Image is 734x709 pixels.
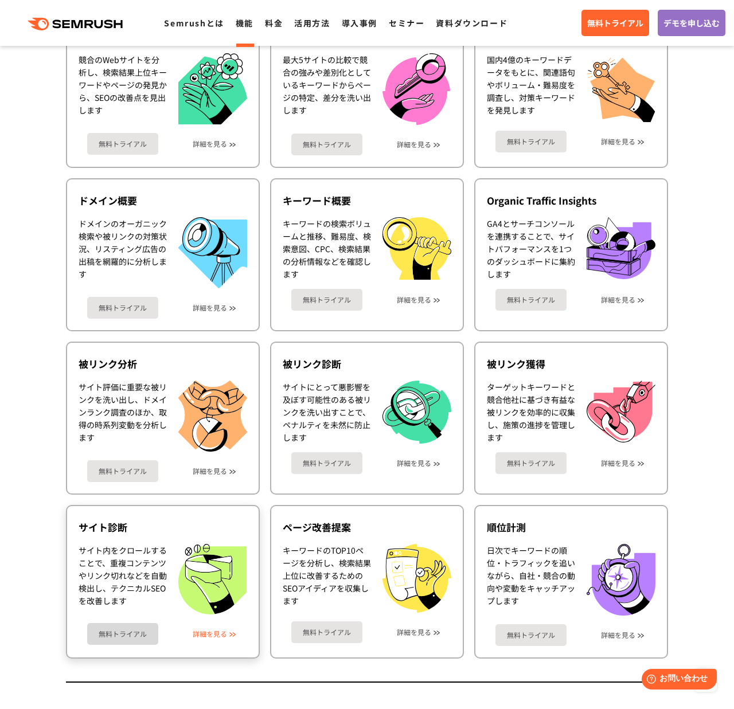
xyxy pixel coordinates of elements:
[581,10,649,36] a: 無料トライアル
[587,381,655,442] img: 被リンク獲得
[495,452,567,474] a: 無料トライアル
[291,452,362,474] a: 無料トライアル
[236,17,253,29] a: 機能
[164,17,224,29] a: Semrushとは
[342,17,377,29] a: 導入事例
[283,381,371,444] div: サイトにとって悪影響を及ぼす可能性のある被リンクを洗い出すことで、ペナルティを未然に防止します
[495,131,567,152] a: 無料トライアル
[397,628,431,636] a: 詳細を見る
[291,621,362,643] a: 無料トライアル
[79,381,167,452] div: サイト評価に重要な被リンクを洗い出し、ドメインランク調査のほか、取得の時系列変動を分析します
[397,140,431,148] a: 詳細を見る
[601,631,635,639] a: 詳細を見る
[601,138,635,146] a: 詳細を見る
[193,304,227,312] a: 詳細を見る
[79,544,167,614] div: サイト内をクロールすることで、重複コンテンツやリンク切れなどを自動検出し、テクニカルSEOを改善します
[487,520,655,534] div: 順位計測
[487,544,575,616] div: 日次でキーワードの順位・トラフィックを追いながら、自社・競合の動向や変動をキャッチアップします
[193,630,227,638] a: 詳細を見る
[487,194,655,207] div: Organic Traffic Insights
[87,623,158,645] a: 無料トライアル
[382,53,450,125] img: キーワード比較
[495,624,567,646] a: 無料トライアル
[87,133,158,155] a: 無料トライアル
[436,17,507,29] a: 資料ダウンロード
[495,289,567,311] a: 無料トライアル
[283,53,371,125] div: 最大5サイトの比較で競合の強みや差別化としているキーワードからページの特定、差分を洗い出します
[382,381,451,444] img: 被リンク診断
[178,53,247,125] img: オーガニック検索分析
[294,17,330,29] a: 活用方法
[487,217,575,280] div: GA4とサーチコンソールを連携することで、サイトパフォーマンスを1つのダッシュボードに集約します
[87,460,158,482] a: 無料トライアル
[601,459,635,467] a: 詳細を見る
[178,544,247,614] img: サイト診断
[178,381,247,452] img: 被リンク分析
[79,357,247,371] div: 被リンク分析
[283,544,371,613] div: キーワードのTOP10ページを分析し、検索結果上位に改善するためのSEOアイディアを収集します
[265,17,283,29] a: 料金
[291,134,362,155] a: 無料トライアル
[283,217,371,280] div: キーワードの検索ボリュームと推移、難易度、検索意図、CPC、検索結果の分析情報などを確認します
[389,17,424,29] a: セミナー
[663,17,720,29] span: デモを申し込む
[587,544,655,616] img: 順位計測
[587,217,655,279] img: Organic Traffic Insights
[487,53,575,122] div: 国内4億のキーワードデータをもとに、関連語句やボリューム・難易度を調査し、対策キーワードを発見します
[397,296,431,304] a: 詳細を見る
[487,357,655,371] div: 被リンク獲得
[79,53,167,125] div: 競合のWebサイトを分析し、検索結果上位キーワードやページの発見から、SEOの改善点を見出します
[79,194,247,207] div: ドメイン概要
[632,664,721,696] iframe: Help widget launcher
[291,289,362,311] a: 無料トライアル
[193,467,227,475] a: 詳細を見る
[587,17,643,29] span: 無料トライアル
[601,296,635,304] a: 詳細を見る
[79,217,167,288] div: ドメインのオーガニック検索や被リンクの対策状況、リスティング広告の出稿を網羅的に分析します
[587,53,655,122] img: キーワードマジックツール
[658,10,725,36] a: デモを申し込む
[283,357,451,371] div: 被リンク診断
[178,217,247,288] img: ドメイン概要
[397,459,431,467] a: 詳細を見る
[283,520,451,534] div: ページ改善提案
[283,194,451,207] div: キーワード概要
[87,297,158,319] a: 無料トライアル
[193,140,227,148] a: 詳細を見る
[382,544,451,613] img: ページ改善提案
[382,217,451,280] img: キーワード概要
[79,520,247,534] div: サイト診断
[487,381,575,444] div: ターゲットキーワードと競合他社に基づき有益な被リンクを効率的に収集し、施策の進捗を管理します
